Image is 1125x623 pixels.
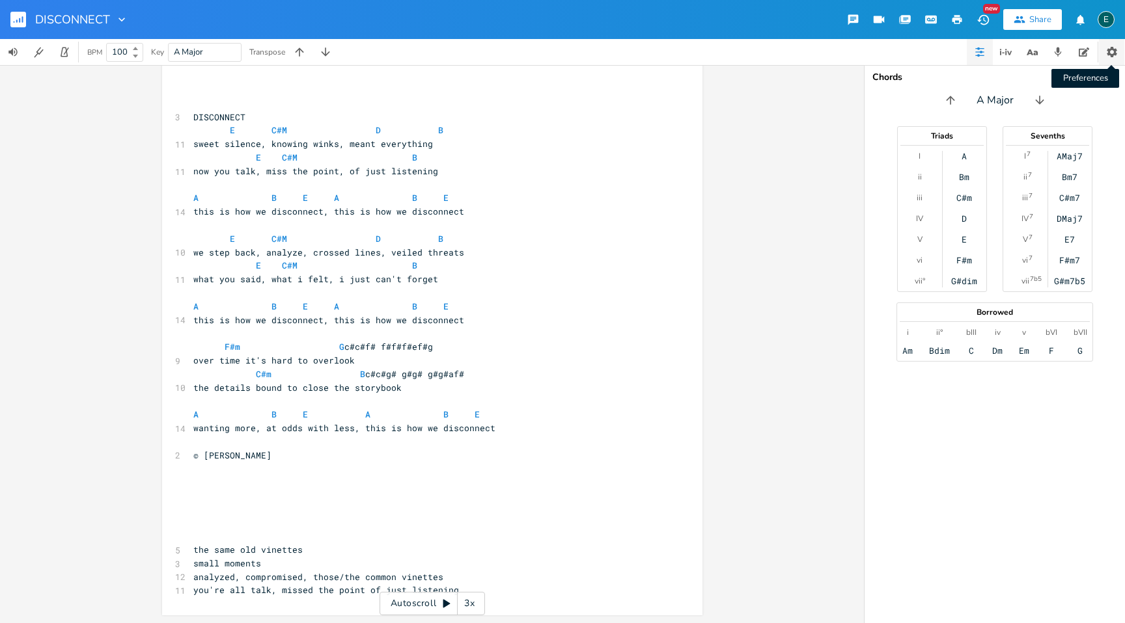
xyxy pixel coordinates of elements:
span: the details bound to close the storybook [193,382,402,393]
span: DISCONNECT [35,14,110,25]
span: E [230,124,235,136]
span: B [438,124,443,136]
span: C#M [282,259,298,271]
span: small moments [193,557,261,569]
span: B [271,300,277,312]
div: Bdim [929,345,950,356]
div: Bm7 [1062,172,1077,182]
span: B [271,408,277,420]
div: Transpose [249,48,285,56]
div: F#m7 [1059,255,1080,265]
sup: 7 [1029,211,1033,222]
div: G#m7b5 [1054,276,1085,286]
div: G#dim [951,276,977,286]
span: now you talk, miss the point, of just listening [193,165,438,177]
div: Autoscroll [380,592,485,615]
button: New [970,8,996,31]
div: Borrowed [897,308,1092,316]
sup: 7 [1029,253,1033,263]
span: © [PERSON_NAME] [193,449,271,461]
span: A [193,192,199,204]
div: Em [1019,345,1029,356]
span: we step back, analyze, crossed lines, veiled threats [193,246,464,258]
span: F#m [225,341,240,352]
span: A [334,300,339,312]
span: E [443,192,449,204]
span: c#c#f# f#f#f#ef#g [193,341,433,352]
div: Triads [898,132,986,140]
sup: 7 [1028,170,1032,180]
div: AMaj7 [1057,151,1083,161]
span: B [412,300,417,312]
div: F [1049,345,1054,356]
div: IV [916,213,923,224]
div: Bm [959,172,969,182]
span: A [365,408,370,420]
div: Dm [992,345,1003,356]
div: vi [1022,255,1028,265]
button: Share [1003,9,1062,30]
button: E [1098,5,1115,34]
span: E [475,408,480,420]
div: G [1077,345,1083,356]
span: E [303,192,308,204]
span: E [303,408,308,420]
div: D [962,213,967,224]
span: A Major [977,93,1014,108]
span: C#M [271,124,287,136]
div: bIII [966,327,977,338]
div: Sevenths [1003,132,1092,140]
div: vii° [915,276,925,286]
div: Key [151,48,164,56]
span: A [334,192,339,204]
span: E [256,259,261,271]
sup: 7 [1029,191,1033,201]
span: G [339,341,344,352]
span: this is how we disconnect, this is how we disconnect [193,205,464,217]
span: E [443,300,449,312]
button: Preferences [1099,39,1124,65]
sup: 7 [1027,149,1031,159]
div: DMaj7 [1057,213,1083,224]
span: analyzed, compromised, those/the common vinettes [193,571,443,583]
div: iv [995,327,1001,338]
span: DISCONNECT [193,111,245,123]
span: D [376,124,381,136]
div: F#m [956,255,972,265]
sup: 7 [1029,232,1033,243]
span: C#M [271,233,287,245]
div: C#m [956,192,972,203]
div: I [919,151,921,161]
div: vi [917,255,923,265]
span: the same old vinettes [193,544,303,555]
div: Am [902,345,913,356]
span: B [412,259,417,271]
div: ii [918,172,922,182]
span: B [360,368,365,380]
div: edenmusic [1098,11,1115,28]
sup: 7b5 [1030,274,1042,284]
span: C#m [256,368,271,380]
span: A Major [174,46,203,58]
span: what you said, what i felt, i just can't forget [193,273,438,285]
span: sweet silence, knowing winks, meant everything [193,138,433,150]
div: BPM [87,49,102,56]
div: bVII [1074,327,1087,338]
div: ii° [936,327,943,338]
span: you're all talk, missed the point of just listening [193,584,459,596]
div: I [1024,151,1026,161]
span: A [193,300,199,312]
span: D [376,233,381,245]
div: v [1022,327,1026,338]
div: Share [1029,14,1051,25]
span: B [412,192,417,204]
div: bVI [1046,327,1057,338]
div: E [962,234,967,245]
span: over time it's hard to overlook [193,354,355,366]
div: E7 [1064,234,1075,245]
div: 3x [458,592,481,615]
div: i [907,327,909,338]
span: B [271,192,277,204]
span: E [230,233,235,245]
span: B [412,152,417,163]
